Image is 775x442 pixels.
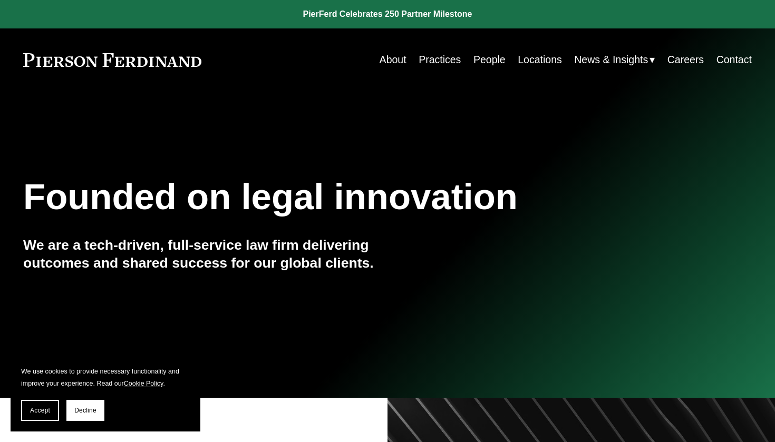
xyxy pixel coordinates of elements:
a: People [473,50,506,70]
h4: We are a tech-driven, full-service law firm delivering outcomes and shared success for our global... [23,237,387,272]
section: Cookie banner [11,355,200,431]
a: folder dropdown [574,50,655,70]
button: Decline [66,400,104,421]
a: Practices [419,50,461,70]
a: Cookie Policy [124,380,163,387]
span: Accept [30,407,50,414]
a: About [380,50,406,70]
button: Accept [21,400,59,421]
span: News & Insights [574,51,648,69]
a: Locations [518,50,562,70]
h1: Founded on legal innovation [23,176,631,218]
a: Careers [667,50,704,70]
a: Contact [716,50,752,70]
span: Decline [74,407,96,414]
p: We use cookies to provide necessary functionality and improve your experience. Read our . [21,366,190,389]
